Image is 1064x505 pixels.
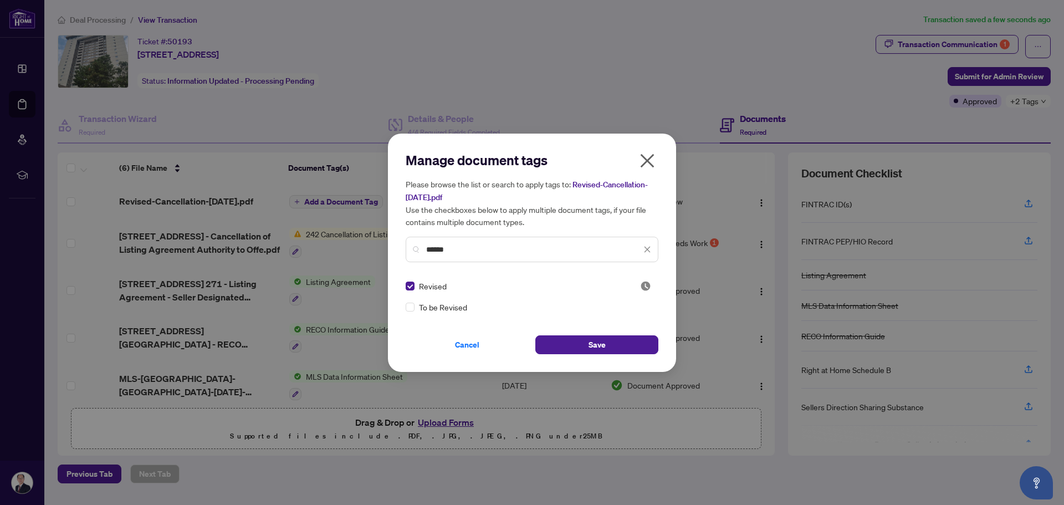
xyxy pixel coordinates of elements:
[406,180,648,202] span: Revised-Cancellation-[DATE].pdf
[640,280,651,292] img: status
[640,280,651,292] span: Pending Review
[643,246,651,253] span: close
[455,336,479,354] span: Cancel
[419,301,467,313] span: To be Revised
[1020,466,1053,499] button: Open asap
[406,151,658,169] h2: Manage document tags
[419,280,447,292] span: Revised
[535,335,658,354] button: Save
[406,178,658,228] h5: Please browse the list or search to apply tags to: Use the checkboxes below to apply multiple doc...
[589,336,606,354] span: Save
[406,335,529,354] button: Cancel
[638,152,656,170] span: close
